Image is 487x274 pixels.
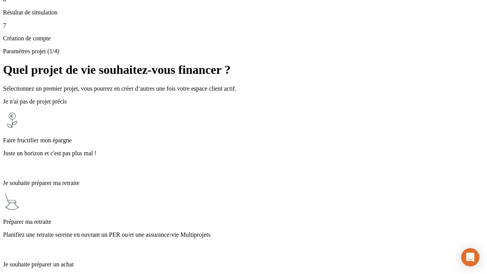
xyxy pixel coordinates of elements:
[461,248,479,266] div: Open Intercom Messenger
[3,9,484,16] p: Résultat de simulation
[3,180,484,186] p: Je souhaite préparer ma retraite
[3,63,484,77] h1: Quel projet de vie souhaitez-vous financer ?
[3,35,484,42] p: Création de compte
[3,98,484,105] p: Je n'ai pas de projet précis
[3,22,484,29] p: 7
[3,261,484,268] p: Je souhaite préparer un achat
[3,231,484,238] p: Planifiez une retraite sereine en ouvrant un PER ou/et une assurance-vie Multiprojets
[3,48,484,55] p: Paramètres projet (1/4)
[3,218,484,225] p: Préparer ma retraite
[3,137,484,144] p: Faire fructifier mon épargne
[3,85,236,92] span: Sélectionnez un premier projet, vous pourrez en créer d’autres une fois votre espace client actif.
[3,150,484,157] p: Juste un horizon et c'est pas plus mal !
